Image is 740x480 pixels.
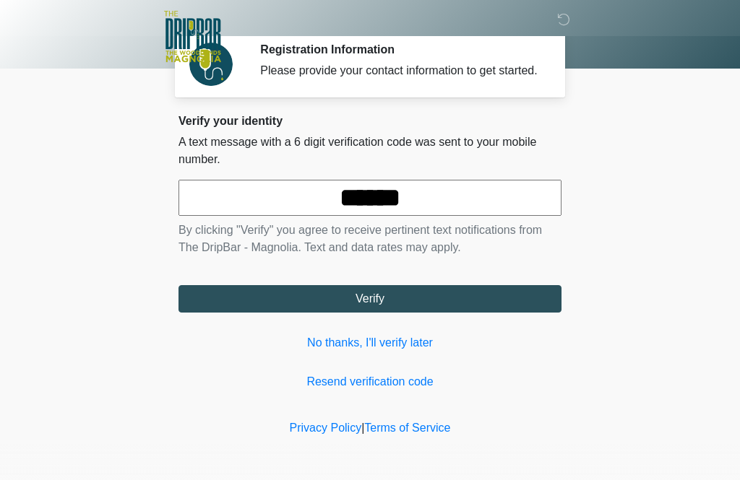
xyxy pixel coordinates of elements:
a: Privacy Policy [290,422,362,434]
button: Verify [178,285,562,313]
a: | [361,422,364,434]
p: By clicking "Verify" you agree to receive pertinent text notifications from The DripBar - Magnoli... [178,222,562,256]
h2: Verify your identity [178,114,562,128]
p: A text message with a 6 digit verification code was sent to your mobile number. [178,134,562,168]
a: Terms of Service [364,422,450,434]
a: Resend verification code [178,373,562,390]
a: No thanks, I'll verify later [178,334,562,352]
img: The DripBar - Magnolia Logo [164,11,221,64]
